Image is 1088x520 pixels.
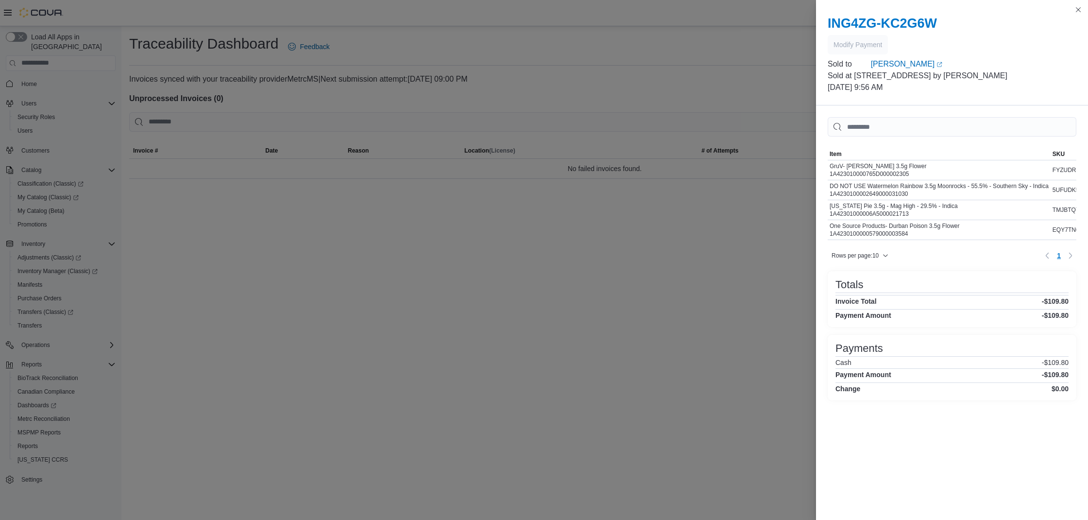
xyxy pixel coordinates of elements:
[1072,4,1084,16] button: Close this dialog
[832,252,879,260] span: Rows per page : 10
[828,58,869,70] div: Sold to
[1065,250,1076,261] button: Next page
[1053,166,1083,174] span: FYZUDR1K
[835,279,863,291] h3: Totals
[828,250,892,261] button: Rows per page:10
[828,117,1076,137] input: This is a search bar. As you type, the results lower in the page will automatically filter.
[835,297,877,305] h4: Invoice Total
[871,58,1076,70] a: [PERSON_NAME]External link
[828,148,1051,160] button: Item
[830,182,1049,198] div: DO NOT USE Watermelon Rainbow 3.5g Moonrocks - 55.5% - Southern Sky - Indica 1A423010000264900003...
[835,343,883,354] h3: Payments
[830,222,959,238] div: One Source Products- Durban Poison 3.5g Flower 1A4230100000579000003584
[1053,186,1083,194] span: 5UFUDK5Z
[1041,250,1053,261] button: Previous page
[1053,206,1083,214] span: TMJBTQ7N
[833,40,882,50] span: Modify Payment
[1052,385,1069,393] h4: $0.00
[835,371,891,379] h4: Payment Amount
[835,312,891,319] h4: Payment Amount
[1053,150,1065,158] span: SKU
[828,70,1076,82] p: Sold at [STREET_ADDRESS] by [PERSON_NAME]
[936,62,942,68] svg: External link
[1053,248,1065,263] ul: Pagination for table: MemoryTable from EuiInMemoryTable
[1057,251,1061,260] span: 1
[835,385,860,393] h4: Change
[1042,359,1069,366] p: -$109.80
[828,16,1076,31] h2: ING4ZG-KC2G6W
[1051,148,1085,160] button: SKU
[1053,226,1083,234] span: EQY7TN6C
[1042,312,1069,319] h4: -$109.80
[1041,248,1076,263] nav: Pagination for table: MemoryTable from EuiInMemoryTable
[1053,248,1065,263] button: Page 1 of 1
[1042,297,1069,305] h4: -$109.80
[830,150,842,158] span: Item
[1042,371,1069,379] h4: -$109.80
[830,202,958,218] div: [US_STATE] Pie 3.5g - Mag High - 29.5% - Indica 1A42301000006A5000021713
[830,162,926,178] div: GruV- [PERSON_NAME] 3.5g Flower 1A423010000765D000002305
[828,35,888,54] button: Modify Payment
[835,359,851,366] h6: Cash
[828,82,1076,93] p: [DATE] 9:56 AM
